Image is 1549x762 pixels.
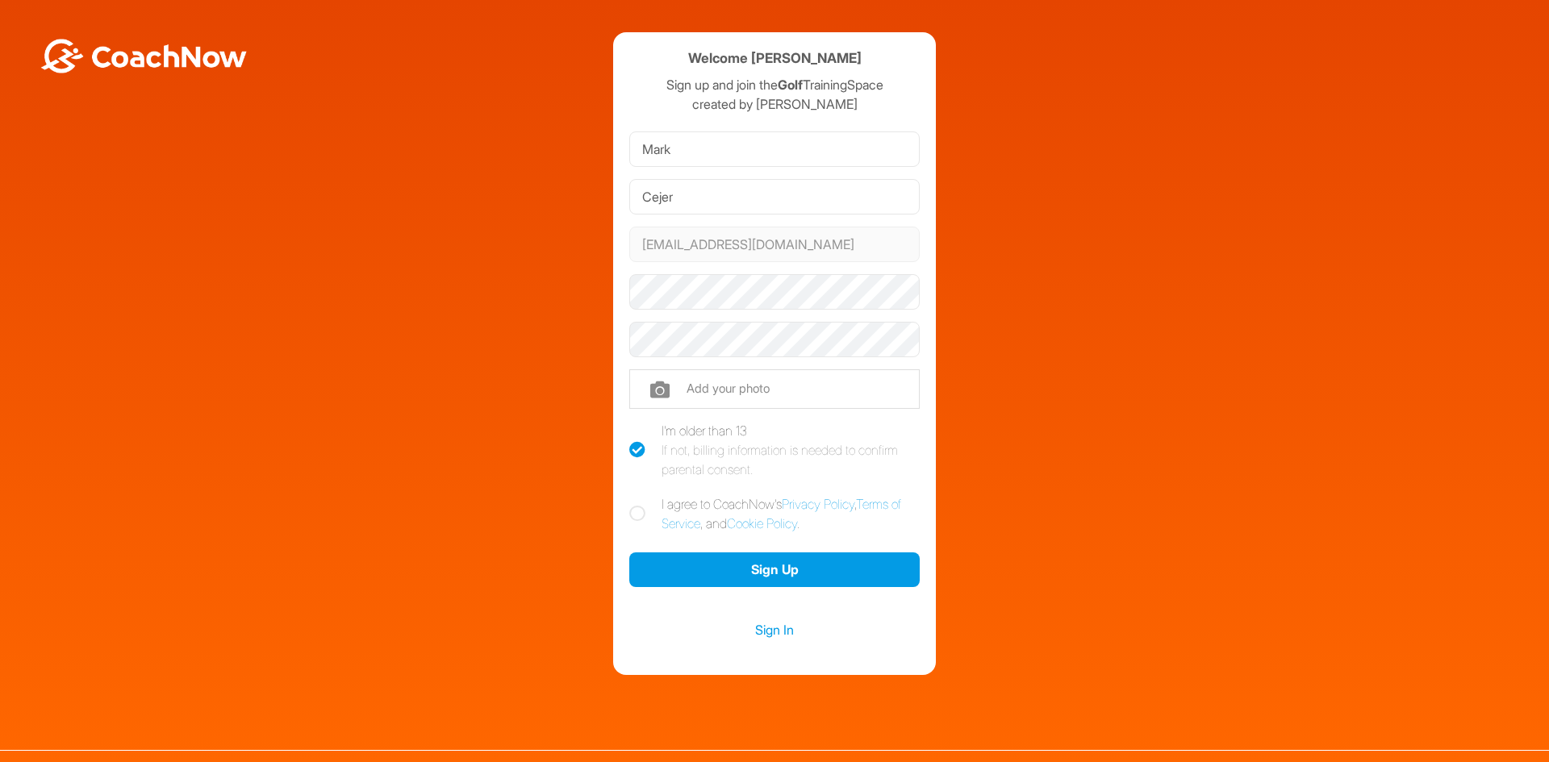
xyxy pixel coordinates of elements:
[629,619,920,640] a: Sign In
[629,131,920,167] input: First Name
[662,440,920,479] div: If not, billing information is needed to confirm parental consent.
[629,179,920,214] input: Last Name
[629,494,920,533] label: I agree to CoachNow's , , and .
[629,552,920,587] button: Sign Up
[662,421,920,479] div: I'm older than 13
[629,75,920,94] p: Sign up and join the TrainingSpace
[782,496,854,512] a: Privacy Policy
[39,39,248,73] img: BwLJSsUCoWCh5upNqxVrqldRgqLPVwmV24tXu5FoVAoFEpwwqQ3VIfuoInZCoVCoTD4vwADAC3ZFMkVEQFDAAAAAElFTkSuQmCC
[688,48,862,69] h4: Welcome [PERSON_NAME]
[778,77,803,93] strong: Golf
[727,515,797,531] a: Cookie Policy
[662,496,901,531] a: Terms of Service
[629,94,920,114] p: created by [PERSON_NAME]
[629,227,920,262] input: Email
